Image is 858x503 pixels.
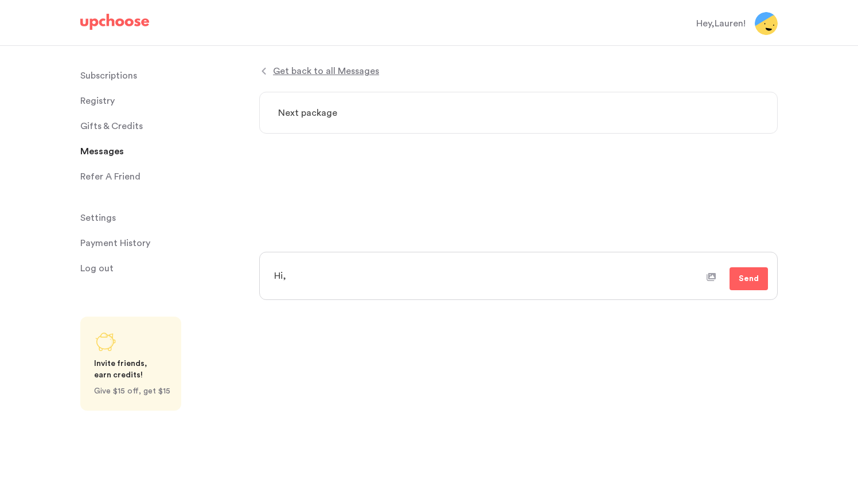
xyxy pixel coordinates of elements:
[80,257,114,280] span: Log out
[730,267,768,290] button: Send
[80,64,137,87] p: Subscriptions
[80,140,245,163] a: Messages
[80,115,245,138] a: Gifts & Credits
[80,232,245,255] a: Payment History
[267,262,707,290] textarea: Hi
[80,64,245,87] a: Subscriptions
[80,140,124,163] span: Messages
[80,115,143,138] span: Gifts & Credits
[696,17,746,30] div: Hey, Lauren !
[80,89,245,112] a: Registry
[80,257,245,280] a: Log out
[80,232,150,255] p: Payment History
[739,272,759,286] span: Send
[80,89,115,112] span: Registry
[80,317,181,411] a: Share UpChoose
[273,64,379,78] span: Get back to all Messages
[80,14,149,30] img: UpChoose
[80,14,149,35] a: UpChoose
[80,206,116,229] span: Settings
[80,206,245,229] a: Settings
[80,165,141,188] p: Refer A Friend
[80,165,245,188] a: Refer A Friend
